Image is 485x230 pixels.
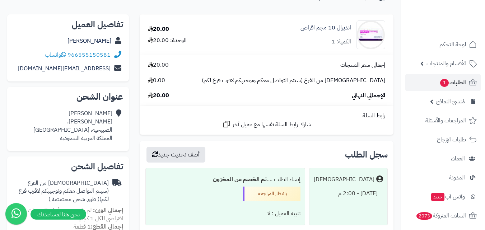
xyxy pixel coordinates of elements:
span: السلات المتروكة [416,211,466,221]
div: رابط السلة [143,112,391,120]
span: 2073 [416,212,432,220]
h2: عنوان الشحن [13,93,123,101]
span: المدونة [449,173,465,183]
span: 20.00 [148,91,169,100]
a: [EMAIL_ADDRESS][DOMAIN_NAME] [18,64,111,73]
span: العملاء [451,154,465,164]
a: الطلبات1 [405,74,481,91]
span: لم تقم بتحديد أوزان للمنتجات ، وزن افتراضي للكل 1 كجم [15,206,123,223]
img: 52755e1802677b4e5ff2fa4142073535e367-90x90.jpg [357,20,385,49]
h2: تفاصيل الشحن [13,162,123,171]
div: الكمية: 1 [331,38,351,46]
b: تم الخصم من المخزون [213,175,267,184]
span: ( طرق شحن مخصصة ) [48,195,99,203]
span: 20.00 [148,61,169,69]
span: الإجمالي النهائي [352,91,385,100]
div: [PERSON_NAME] [PERSON_NAME]، الصبيحية، [GEOGRAPHIC_DATA] المملكة العربية السعودية [33,109,112,142]
span: المراجعات والأسئلة [425,116,466,126]
a: شارك رابط السلة نفسها مع عميل آخر [222,120,311,129]
div: [DATE] - 2:00 م [314,187,383,201]
span: [DEMOGRAPHIC_DATA] من الفرع (سيتم التواصل معكم وتوجيهكم لاقرب فرع لكم) [202,76,385,85]
h3: سجل الطلب [345,150,388,159]
span: الأقسام والمنتجات [426,58,466,69]
strong: إجمالي الوزن: [93,206,123,215]
span: شارك رابط السلة نفسها مع عميل آخر [233,121,311,129]
span: مُنشئ النماذج [436,97,465,107]
a: المدونة [405,169,481,186]
span: الطلبات [439,78,466,88]
a: وآتس آبجديد [405,188,481,205]
span: إجمالي سعر المنتجات [340,61,385,69]
a: انديرال 10 مجم اقراص [300,24,351,32]
div: تنبيه العميل : لا [150,207,301,221]
div: [DEMOGRAPHIC_DATA] من الفرع (سيتم التواصل معكم وتوجيهكم لاقرب فرع لكم) [13,179,109,204]
div: إنشاء الطلب .... [150,173,301,187]
a: المراجعات والأسئلة [405,112,481,129]
a: العملاء [405,150,481,167]
div: بانتظار المراجعة [243,187,300,201]
a: 966555150581 [67,51,111,59]
a: [PERSON_NAME] [67,37,111,45]
span: وآتس آب [430,192,465,202]
span: جديد [431,193,444,201]
div: [DEMOGRAPHIC_DATA] [314,175,374,184]
a: طلبات الإرجاع [405,131,481,148]
span: 1 [440,79,449,87]
a: لوحة التحكم [405,36,481,53]
a: واتساب [45,51,66,59]
img: logo-2.png [436,17,478,32]
span: لوحة التحكم [439,39,466,50]
button: أضف تحديث جديد [146,147,205,163]
h2: تفاصيل العميل [13,20,123,29]
div: الوحدة: 20.00 [148,36,187,44]
div: 20.00 [148,25,169,33]
span: طلبات الإرجاع [437,135,466,145]
a: السلات المتروكة2073 [405,207,481,224]
span: 0.00 [148,76,165,85]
